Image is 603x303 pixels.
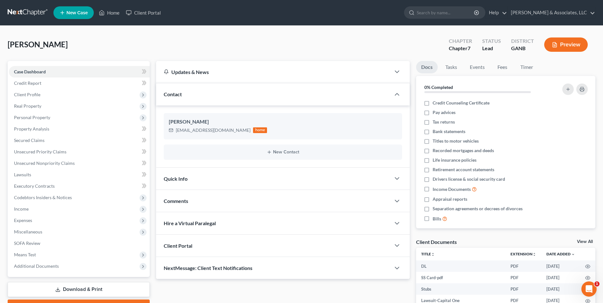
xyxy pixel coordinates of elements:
[433,157,476,163] span: Life insurance policies
[417,7,475,18] input: Search by name...
[164,198,188,204] span: Comments
[14,115,50,120] span: Personal Property
[482,37,501,45] div: Status
[505,283,541,295] td: PDF
[416,283,505,295] td: Stubs
[449,45,472,52] div: Chapter
[9,123,150,135] a: Property Analysis
[14,149,66,154] span: Unsecured Priority Claims
[505,260,541,272] td: PDF
[433,128,465,135] span: Bank statements
[541,272,580,283] td: [DATE]
[9,158,150,169] a: Unsecured Nonpriority Claims
[14,103,41,109] span: Real Property
[571,252,575,256] i: expand_more
[164,69,383,75] div: Updates & News
[169,150,397,155] button: New Contact
[433,205,523,212] span: Separation agreements or decrees of divorces
[433,176,505,182] span: Drivers license & social security card
[176,127,250,133] div: [EMAIL_ADDRESS][DOMAIN_NAME]
[416,239,457,245] div: Client Documents
[14,183,55,189] span: Executory Contracts
[14,252,36,257] span: Means Test
[66,10,88,15] span: New Case
[511,45,534,52] div: GANB
[8,282,150,297] a: Download & Print
[164,265,252,271] span: NextMessage: Client Text Notifications
[511,37,534,45] div: District
[433,196,467,202] span: Appraisal reports
[8,40,68,49] span: [PERSON_NAME]
[253,127,267,133] div: home
[544,37,588,52] button: Preview
[532,252,536,256] i: unfold_more
[14,138,45,143] span: Secured Claims
[169,118,397,126] div: [PERSON_NAME]
[416,61,438,73] a: Docs
[510,252,536,256] a: Extensionunfold_more
[541,283,580,295] td: [DATE]
[9,135,150,146] a: Secured Claims
[14,80,41,86] span: Credit Report
[424,84,453,90] strong: 0% Completed
[577,239,593,244] a: View All
[433,109,456,116] span: Pay advices
[508,7,595,18] a: [PERSON_NAME] & Associates, LLC
[164,220,216,226] span: Hire a Virtual Paralegal
[9,238,150,249] a: SOFA Review
[433,147,494,154] span: Recorded mortgages and deeds
[9,77,150,89] a: Credit Report
[433,119,455,125] span: Tax returns
[581,281,597,297] iframe: Intercom live chat
[594,281,600,286] span: 1
[9,169,150,180] a: Lawsuits
[164,91,182,97] span: Contact
[486,7,507,18] a: Help
[416,272,505,283] td: SS Card-pdf
[14,263,59,269] span: Additional Documents
[14,195,72,200] span: Codebtors Insiders & Notices
[449,37,472,45] div: Chapter
[164,176,188,182] span: Quick Info
[440,61,462,73] a: Tasks
[96,7,123,18] a: Home
[9,66,150,77] a: Case Dashboard
[9,180,150,192] a: Executory Contracts
[164,243,192,249] span: Client Portal
[433,138,479,144] span: Titles to motor vehicles
[14,69,46,74] span: Case Dashboard
[468,45,470,51] span: 7
[431,252,435,256] i: unfold_more
[14,126,49,131] span: Property Analysis
[14,206,29,212] span: Income
[515,61,538,73] a: Timer
[433,216,441,222] span: Bills
[433,186,471,192] span: Income Documents
[546,252,575,256] a: Date Added expand_more
[416,260,505,272] td: DL
[14,92,40,97] span: Client Profile
[433,100,490,106] span: Credit Counseling Certificate
[9,146,150,158] a: Unsecured Priority Claims
[541,260,580,272] td: [DATE]
[14,218,32,223] span: Expenses
[482,45,501,52] div: Lead
[123,7,164,18] a: Client Portal
[14,229,42,234] span: Miscellaneous
[421,252,435,256] a: Titleunfold_more
[14,172,31,177] span: Lawsuits
[492,61,513,73] a: Fees
[505,272,541,283] td: PDF
[14,240,40,246] span: SOFA Review
[14,160,75,166] span: Unsecured Nonpriority Claims
[465,61,490,73] a: Events
[433,166,494,173] span: Retirement account statements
